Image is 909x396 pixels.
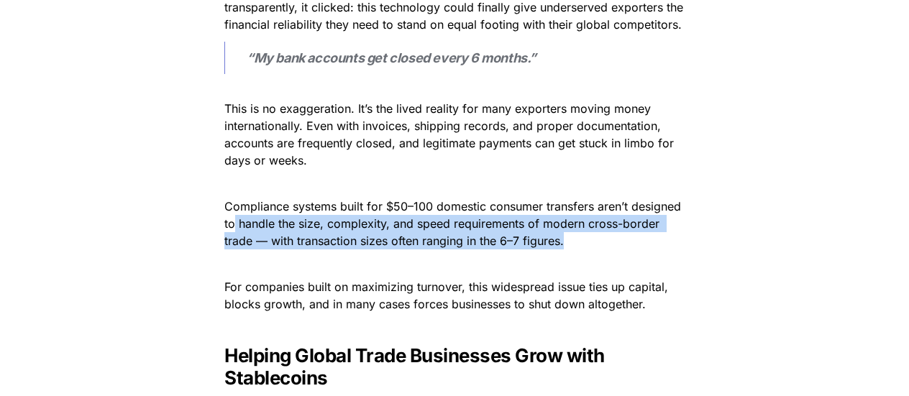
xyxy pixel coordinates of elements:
[224,280,672,311] span: For companies built on maximizing turnover, this widespread issue ties up capital, blocks growth,...
[224,199,685,248] span: Compliance systems built for $50–100 domestic consumer transfers aren’t designed to handle the si...
[224,101,677,167] span: This is no exaggeration. It’s the lived reality for many exporters moving money internationally. ...
[224,344,608,389] strong: Helping Global Trade Businesses Grow with Stablecoins
[247,50,536,65] strong: “My bank accounts get closed every 6 months.”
